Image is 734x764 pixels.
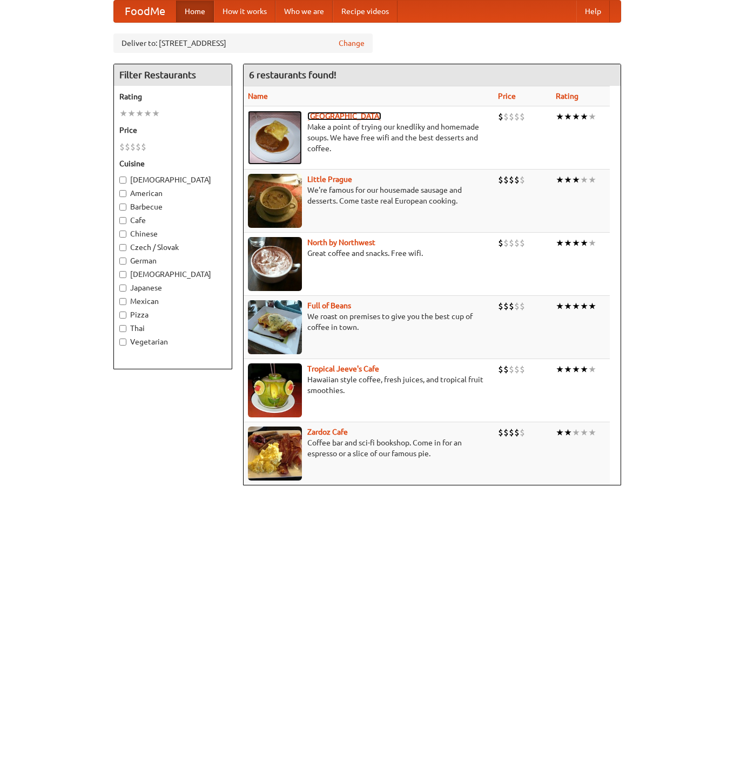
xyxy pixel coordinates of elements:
[333,1,398,22] a: Recipe videos
[580,427,588,438] li: ★
[498,300,503,312] li: $
[307,175,352,184] a: Little Prague
[119,228,226,239] label: Chinese
[119,312,126,319] input: Pizza
[307,428,348,436] a: Zardoz Cafe
[580,111,588,123] li: ★
[572,300,580,312] li: ★
[119,269,226,280] label: [DEMOGRAPHIC_DATA]
[248,427,302,481] img: zardoz.jpg
[564,363,572,375] li: ★
[498,237,503,249] li: $
[564,427,572,438] li: ★
[119,282,226,293] label: Japanese
[572,111,580,123] li: ★
[520,363,525,375] li: $
[509,111,514,123] li: $
[503,237,509,249] li: $
[214,1,275,22] a: How it works
[503,427,509,438] li: $
[564,174,572,186] li: ★
[119,339,126,346] input: Vegetarian
[119,244,126,251] input: Czech / Slovak
[119,258,126,265] input: German
[509,237,514,249] li: $
[248,248,490,259] p: Great coffee and snacks. Free wifi.
[119,325,126,332] input: Thai
[307,364,379,373] a: Tropical Jeeve's Cafe
[572,427,580,438] li: ★
[498,111,503,123] li: $
[503,300,509,312] li: $
[588,111,596,123] li: ★
[127,107,136,119] li: ★
[119,285,126,292] input: Japanese
[119,323,226,334] label: Thai
[119,271,126,278] input: [DEMOGRAPHIC_DATA]
[119,336,226,347] label: Vegetarian
[572,174,580,186] li: ★
[113,33,373,53] div: Deliver to: [STREET_ADDRESS]
[520,237,525,249] li: $
[248,237,302,291] img: north.jpg
[520,174,525,186] li: $
[119,204,126,211] input: Barbecue
[514,300,520,312] li: $
[248,374,490,396] p: Hawaiian style coffee, fresh juices, and tropical fruit smoothies.
[119,255,226,266] label: German
[136,141,141,153] li: $
[307,112,381,120] b: [GEOGRAPHIC_DATA]
[119,91,226,102] h5: Rating
[509,174,514,186] li: $
[248,174,302,228] img: littleprague.jpg
[588,427,596,438] li: ★
[307,301,351,310] b: Full of Beans
[503,111,509,123] li: $
[248,92,268,100] a: Name
[509,427,514,438] li: $
[556,92,578,100] a: Rating
[564,237,572,249] li: ★
[520,300,525,312] li: $
[248,311,490,333] p: We roast on premises to give you the best cup of coffee in town.
[119,125,226,136] h5: Price
[119,141,125,153] li: $
[588,300,596,312] li: ★
[136,107,144,119] li: ★
[249,70,336,80] ng-pluralize: 6 restaurants found!
[498,427,503,438] li: $
[119,296,226,307] label: Mexican
[520,427,525,438] li: $
[248,300,302,354] img: beans.jpg
[248,111,302,165] img: czechpoint.jpg
[176,1,214,22] a: Home
[556,427,564,438] li: ★
[556,300,564,312] li: ★
[125,141,130,153] li: $
[114,1,176,22] a: FoodMe
[248,437,490,459] p: Coffee bar and sci-fi bookshop. Come in for an espresso or a slice of our famous pie.
[588,174,596,186] li: ★
[588,237,596,249] li: ★
[119,231,126,238] input: Chinese
[572,363,580,375] li: ★
[275,1,333,22] a: Who we are
[514,111,520,123] li: $
[339,38,365,49] a: Change
[248,363,302,417] img: jeeves.jpg
[119,217,126,224] input: Cafe
[580,237,588,249] li: ★
[498,92,516,100] a: Price
[119,309,226,320] label: Pizza
[307,238,375,247] a: North by Northwest
[514,427,520,438] li: $
[580,300,588,312] li: ★
[119,158,226,169] h5: Cuisine
[564,111,572,123] li: ★
[119,188,226,199] label: American
[580,363,588,375] li: ★
[119,174,226,185] label: [DEMOGRAPHIC_DATA]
